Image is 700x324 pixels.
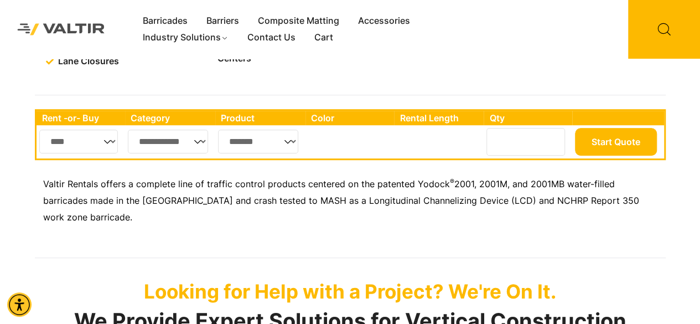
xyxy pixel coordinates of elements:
a: Barriers [197,13,248,29]
div: Accessibility Menu [7,292,32,317]
sup: ® [450,177,454,186]
button: Start Quote [575,128,657,156]
span: Lane Closures [55,53,119,70]
a: Contact Us [238,29,305,46]
th: Qty [484,111,572,125]
a: Industry Solutions [133,29,238,46]
a: Cart [305,29,343,46]
p: Looking for Help with a Project? We're On It. [35,280,666,303]
th: Rental Length [394,111,484,125]
span: 2001, 2001M, and 2001MB water-filled barricades made in the [GEOGRAPHIC_DATA] and crash tested to... [43,178,639,223]
th: Rent -or- Buy [37,111,125,125]
a: Composite Matting [248,13,349,29]
th: Color [305,111,395,125]
select: Single select [218,130,298,153]
th: Category [125,111,216,125]
img: Valtir Rentals [8,14,114,44]
select: Single select [39,130,118,153]
span: Valtir Rentals offers a complete line of traffic control products centered on the patented Yodock [43,178,450,189]
th: Product [215,111,305,125]
input: Number [486,128,565,156]
select: Single select [128,130,209,153]
a: Accessories [349,13,419,29]
a: Barricades [133,13,197,29]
